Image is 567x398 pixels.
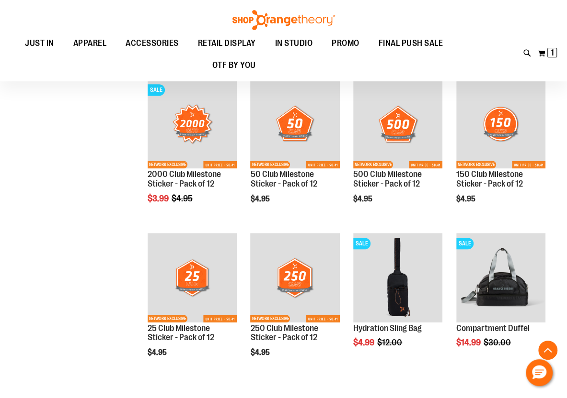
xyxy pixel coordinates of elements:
[250,233,339,322] img: 250 Club Milestone Sticker - Pack of 12
[250,315,290,322] span: NETWORK EXCLUSIVE
[332,33,359,54] span: PROMO
[148,84,165,96] span: SALE
[245,75,344,228] div: product
[353,195,374,203] span: $4.95
[456,79,545,168] img: 150 Club Milestone Sticker - Pack of 12
[212,55,256,76] span: OTF BY YOU
[250,233,339,323] a: 250 Club Milestone Sticker - Pack of 12NETWORK EXCLUSIVE
[456,161,496,168] span: NETWORK EXCLUSIVE
[353,79,442,168] img: 500 Club Milestone Sticker - Pack of 12
[148,161,187,168] span: NETWORK EXCLUSIVE
[353,79,442,170] a: 500 Club Milestone Sticker - Pack of 12NETWORK EXCLUSIVE
[148,79,237,168] img: 2000 Club Milestone Sticker - Pack of 12
[126,33,179,54] span: ACCESSORIES
[25,33,54,54] span: JUST IN
[148,79,237,170] a: 2000 Club Milestone Sticker - Pack of 12SALENETWORK EXCLUSIVE
[148,323,214,343] a: 25 Club Milestone Sticker - Pack of 12
[456,323,530,333] a: Compartment Duffel
[250,195,271,203] span: $4.95
[348,228,447,372] div: product
[348,75,447,228] div: product
[369,33,453,55] a: FINAL PUSH SALE
[551,48,554,57] span: 1
[231,10,336,30] img: Shop Orangetheory
[526,359,553,386] button: Hello, have a question? Let’s chat.
[379,33,443,54] span: FINAL PUSH SALE
[73,33,107,54] span: APPAREL
[148,233,237,323] a: 25 Club Milestone Sticker - Pack of 12NETWORK EXCLUSIVE
[266,33,323,55] a: IN STUDIO
[484,338,512,347] span: $30.00
[322,33,369,55] a: PROMO
[456,238,474,249] span: SALE
[148,233,237,322] img: 25 Club Milestone Sticker - Pack of 12
[203,55,266,77] a: OTF BY YOU
[250,348,271,357] span: $4.95
[451,75,550,228] div: product
[116,33,188,55] a: ACCESSORIES
[143,75,242,228] div: product
[188,33,266,55] a: RETAIL DISPLAY
[353,238,370,249] span: SALE
[148,194,170,203] span: $3.99
[538,341,557,360] button: Back To Top
[456,79,545,170] a: 150 Club Milestone Sticker - Pack of 12NETWORK EXCLUSIVE
[353,323,422,333] a: Hydration Sling Bag
[456,195,477,203] span: $4.95
[250,161,290,168] span: NETWORK EXCLUSIVE
[148,169,221,188] a: 2000 Club Milestone Sticker - Pack of 12
[456,338,482,347] span: $14.99
[353,169,422,188] a: 500 Club Milestone Sticker - Pack of 12
[64,33,116,55] a: APPAREL
[15,33,64,55] a: JUST IN
[250,79,339,170] a: 50 Club Milestone Sticker - Pack of 12NETWORK EXCLUSIVE
[353,233,442,322] img: Product image for Hydration Sling Bag
[148,315,187,322] span: NETWORK EXCLUSIVE
[456,233,545,323] a: Compartment Duffel front SALE
[353,161,393,168] span: NETWORK EXCLUSIVE
[198,33,256,54] span: RETAIL DISPLAY
[250,323,318,343] a: 250 Club Milestone Sticker - Pack of 12
[456,169,523,188] a: 150 Club Milestone Sticker - Pack of 12
[456,233,545,322] img: Compartment Duffel front
[353,338,376,347] span: $4.99
[275,33,313,54] span: IN STUDIO
[377,338,404,347] span: $12.00
[148,348,168,357] span: $4.95
[172,194,194,203] span: $4.95
[353,233,442,323] a: Product image for Hydration Sling BagSALE
[451,228,550,372] div: product
[143,228,242,381] div: product
[250,169,317,188] a: 50 Club Milestone Sticker - Pack of 12
[245,228,344,381] div: product
[250,79,339,168] img: 50 Club Milestone Sticker - Pack of 12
